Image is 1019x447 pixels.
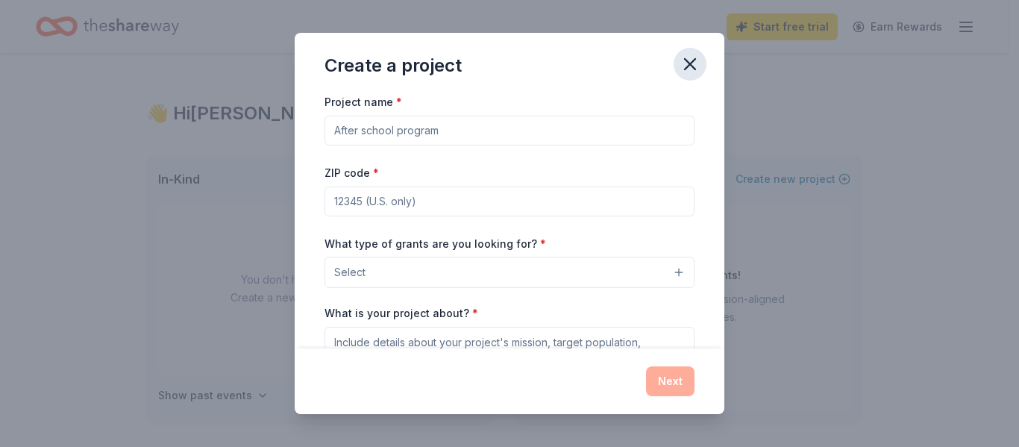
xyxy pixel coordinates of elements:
label: What type of grants are you looking for? [324,237,546,251]
div: Create a project [324,54,462,78]
label: ZIP code [324,166,379,181]
button: Select [324,257,695,288]
label: Project name [324,95,402,110]
label: What is your project about? [324,306,478,321]
input: After school program [324,116,695,146]
input: 12345 (U.S. only) [324,187,695,216]
span: Select [334,263,366,281]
